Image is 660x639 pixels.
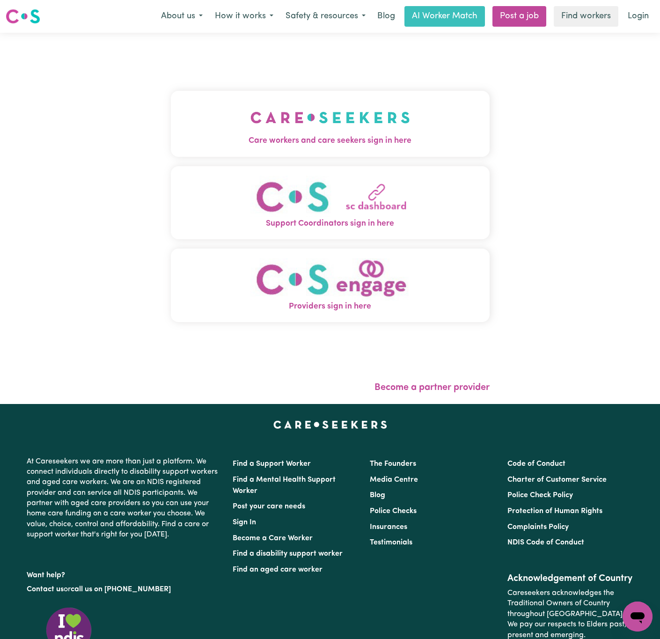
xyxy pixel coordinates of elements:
[27,580,221,598] p: or
[370,523,407,531] a: Insurances
[233,460,311,468] a: Find a Support Worker
[233,566,323,573] a: Find an aged care worker
[6,8,40,25] img: Careseekers logo
[507,476,607,484] a: Charter of Customer Service
[71,586,171,593] a: call us on [PHONE_NUMBER]
[370,507,417,515] a: Police Checks
[507,573,633,584] h2: Acknowledgement of Country
[27,586,64,593] a: Contact us
[233,519,256,526] a: Sign In
[370,492,385,499] a: Blog
[171,91,490,156] button: Care workers and care seekers sign in here
[155,7,209,26] button: About us
[554,6,618,27] a: Find workers
[171,249,490,322] button: Providers sign in here
[171,135,490,147] span: Care workers and care seekers sign in here
[209,7,279,26] button: How it works
[507,523,569,531] a: Complaints Policy
[27,566,221,580] p: Want help?
[370,539,412,546] a: Testimonials
[492,6,546,27] a: Post a job
[507,492,573,499] a: Police Check Policy
[374,383,490,392] a: Become a partner provider
[404,6,485,27] a: AI Worker Match
[279,7,372,26] button: Safety & resources
[6,6,40,27] a: Careseekers logo
[507,460,565,468] a: Code of Conduct
[372,6,401,27] a: Blog
[233,503,305,510] a: Post your care needs
[171,166,490,240] button: Support Coordinators sign in here
[370,460,416,468] a: The Founders
[507,539,584,546] a: NDIS Code of Conduct
[507,507,602,515] a: Protection of Human Rights
[233,535,313,542] a: Become a Care Worker
[622,6,654,27] a: Login
[171,301,490,313] span: Providers sign in here
[623,602,653,632] iframe: Button to launch messaging window
[233,550,343,558] a: Find a disability support worker
[233,476,336,495] a: Find a Mental Health Support Worker
[273,421,387,428] a: Careseekers home page
[27,453,221,544] p: At Careseekers we are more than just a platform. We connect individuals directly to disability su...
[171,218,490,230] span: Support Coordinators sign in here
[370,476,418,484] a: Media Centre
